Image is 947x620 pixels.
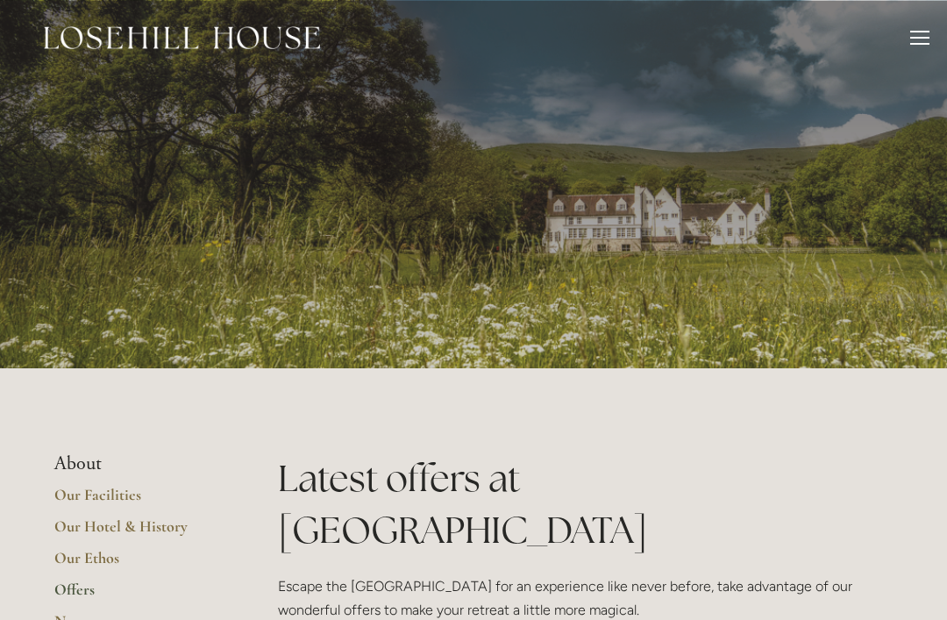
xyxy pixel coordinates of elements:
h1: Latest offers at [GEOGRAPHIC_DATA] [278,453,893,556]
li: About [54,453,222,475]
img: Losehill House [44,26,320,49]
a: Offers [54,580,222,611]
a: Our Ethos [54,548,222,580]
a: Our Hotel & History [54,517,222,548]
a: Our Facilities [54,485,222,517]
